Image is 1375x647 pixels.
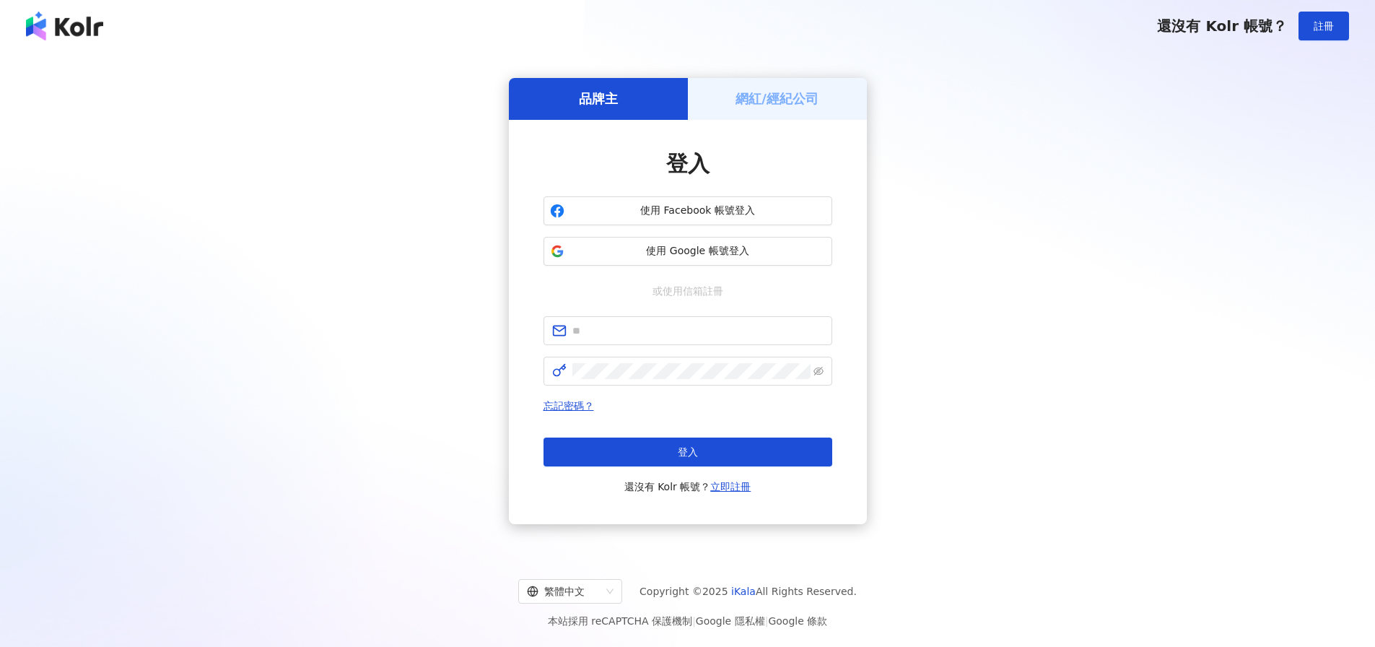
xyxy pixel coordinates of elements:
[642,283,733,299] span: 或使用信箱註冊
[696,615,765,627] a: Google 隱私權
[678,446,698,458] span: 登入
[692,615,696,627] span: |
[731,586,756,597] a: iKala
[624,478,751,495] span: 還沒有 Kolr 帳號？
[710,481,751,492] a: 立即註冊
[735,90,819,108] h5: 網紅/經紀公司
[1157,17,1287,35] span: 還沒有 Kolr 帳號？
[765,615,769,627] span: |
[1314,20,1334,32] span: 註冊
[548,612,827,630] span: 本站採用 reCAPTCHA 保護機制
[527,580,601,603] div: 繁體中文
[813,366,824,376] span: eye-invisible
[579,90,618,108] h5: 品牌主
[544,237,832,266] button: 使用 Google 帳號登入
[640,583,857,600] span: Copyright © 2025 All Rights Reserved.
[544,400,594,412] a: 忘記密碼？
[26,12,103,40] img: logo
[544,438,832,466] button: 登入
[666,151,710,176] span: 登入
[570,204,826,218] span: 使用 Facebook 帳號登入
[570,244,826,259] span: 使用 Google 帳號登入
[544,196,832,225] button: 使用 Facebook 帳號登入
[1298,12,1349,40] button: 註冊
[768,615,827,627] a: Google 條款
